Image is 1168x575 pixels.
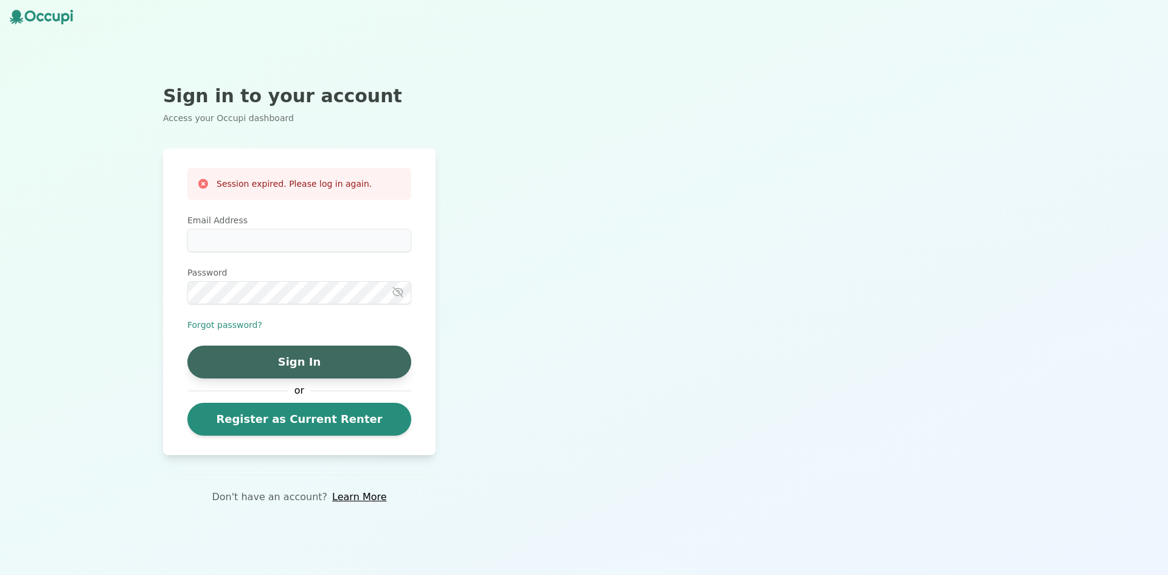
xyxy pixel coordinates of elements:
p: Access your Occupi dashboard [163,112,436,124]
label: Password [187,267,411,279]
h2: Sign in to your account [163,85,436,107]
span: or [288,383,310,398]
a: Learn More [332,490,386,504]
button: Sign In [187,346,411,378]
a: Register as Current Renter [187,403,411,436]
p: Don't have an account? [212,490,327,504]
button: Forgot password? [187,319,262,331]
h3: Session expired. Please log in again. [217,178,372,190]
label: Email Address [187,214,411,226]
